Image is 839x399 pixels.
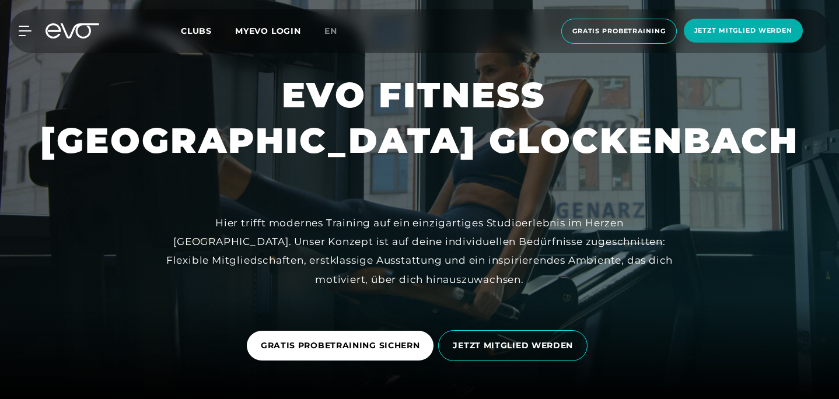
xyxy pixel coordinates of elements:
[40,72,799,163] h1: EVO FITNESS [GEOGRAPHIC_DATA] GLOCKENBACH
[438,321,592,370] a: JETZT MITGLIED WERDEN
[261,339,420,352] span: GRATIS PROBETRAINING SICHERN
[324,24,351,38] a: en
[181,25,235,36] a: Clubs
[453,339,573,352] span: JETZT MITGLIED WERDEN
[572,26,666,36] span: Gratis Probetraining
[247,322,439,369] a: GRATIS PROBETRAINING SICHERN
[157,213,682,289] div: Hier trifft modernes Training auf ein einzigartiges Studioerlebnis im Herzen [GEOGRAPHIC_DATA]. U...
[558,19,680,44] a: Gratis Probetraining
[235,26,301,36] a: MYEVO LOGIN
[680,19,806,44] a: Jetzt Mitglied werden
[181,26,212,36] span: Clubs
[324,26,337,36] span: en
[694,26,792,36] span: Jetzt Mitglied werden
